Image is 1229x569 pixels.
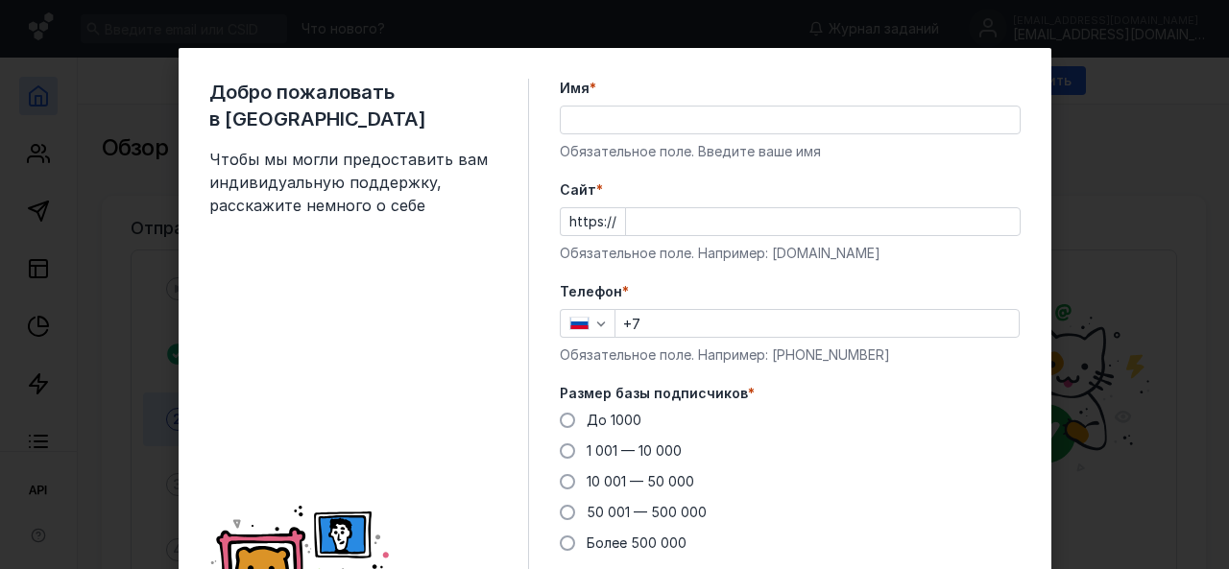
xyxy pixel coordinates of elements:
span: Телефон [560,282,622,301]
span: Более 500 000 [587,534,687,551]
span: Имя [560,79,590,98]
span: Cайт [560,180,596,200]
span: Размер базы подписчиков [560,384,748,403]
span: Добро пожаловать в [GEOGRAPHIC_DATA] [209,79,497,132]
div: Обязательное поле. Например: [PHONE_NUMBER] [560,345,1021,365]
span: Чтобы мы могли предоставить вам индивидуальную поддержку, расскажите немного о себе [209,148,497,217]
span: 10 001 — 50 000 [587,473,694,489]
div: Обязательное поле. Например: [DOMAIN_NAME] [560,244,1021,263]
div: Обязательное поле. Введите ваше имя [560,142,1021,161]
span: 1 001 — 10 000 [587,442,682,459]
span: 50 001 — 500 000 [587,504,707,520]
span: До 1000 [587,412,641,428]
